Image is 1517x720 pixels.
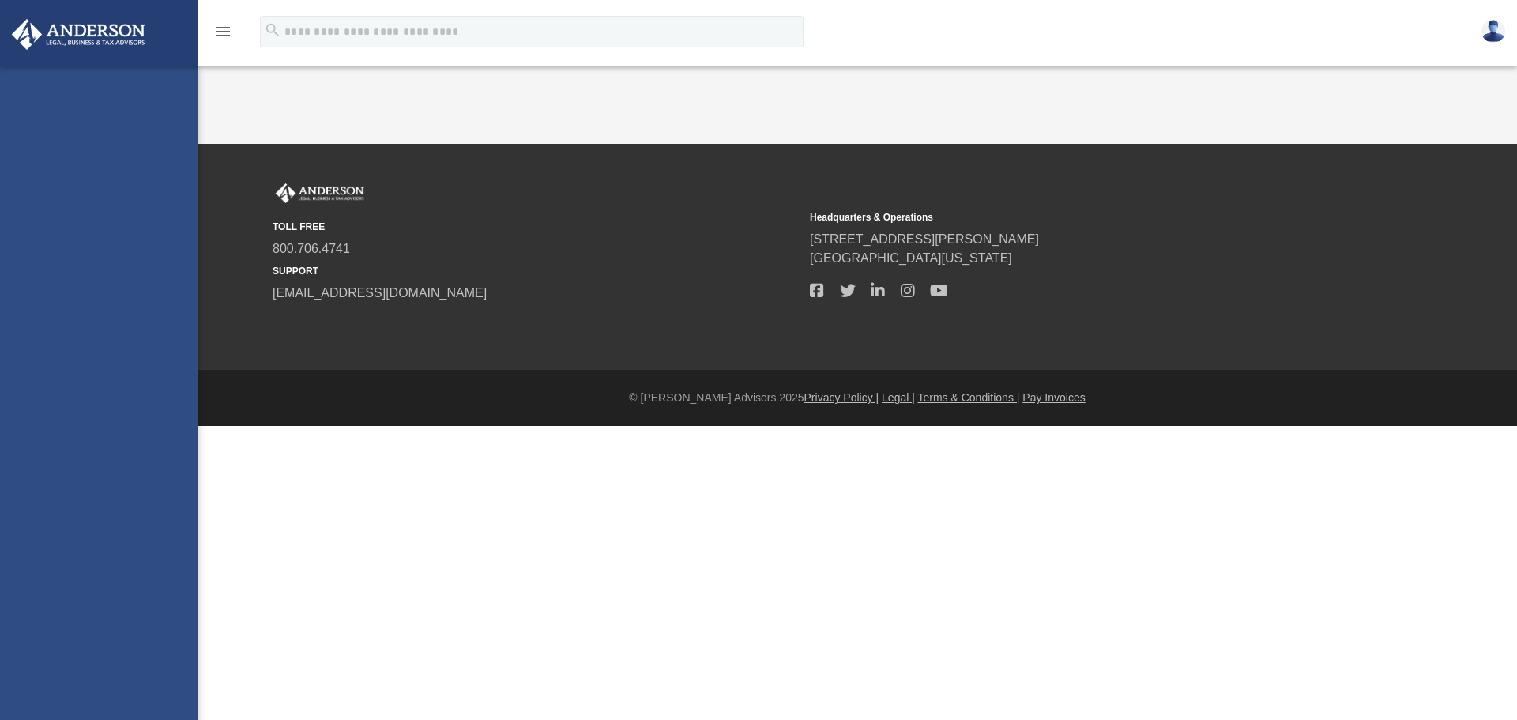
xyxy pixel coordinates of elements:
a: [EMAIL_ADDRESS][DOMAIN_NAME] [273,286,487,300]
img: Anderson Advisors Platinum Portal [273,183,367,204]
small: TOLL FREE [273,220,799,234]
a: 800.706.4741 [273,242,350,255]
small: Headquarters & Operations [810,210,1336,224]
img: User Pic [1481,20,1505,43]
a: Terms & Conditions | [918,391,1020,404]
small: SUPPORT [273,264,799,278]
i: menu [213,22,232,41]
a: Pay Invoices [1022,391,1085,404]
a: [GEOGRAPHIC_DATA][US_STATE] [810,251,1012,265]
a: Privacy Policy | [804,391,879,404]
img: Anderson Advisors Platinum Portal [7,19,150,50]
div: © [PERSON_NAME] Advisors 2025 [198,390,1517,406]
a: Legal | [882,391,915,404]
a: menu [213,30,232,41]
i: search [264,21,281,39]
a: [STREET_ADDRESS][PERSON_NAME] [810,232,1039,246]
